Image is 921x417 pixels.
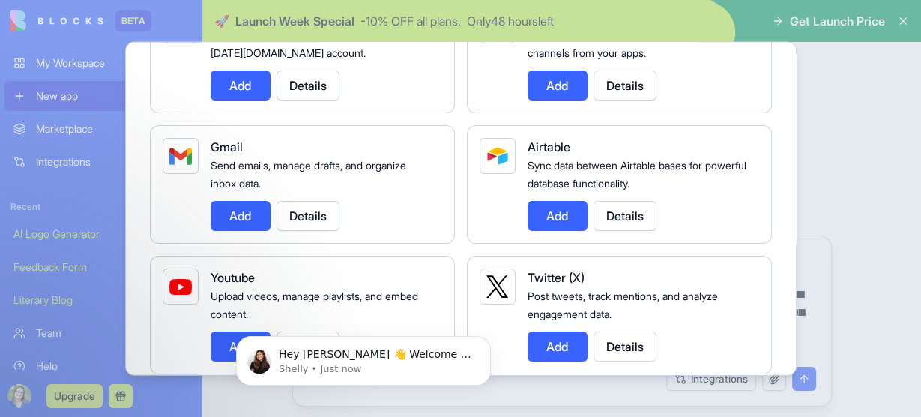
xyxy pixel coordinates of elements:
button: Details [594,201,656,231]
span: Twitter (X) [528,270,585,285]
span: Send messages and updates to Slack channels from your apps. [528,28,704,59]
span: Sync boards, items, and workflows with your [DATE][DOMAIN_NAME] account. [211,28,420,59]
button: Details [594,70,656,100]
button: Details [594,331,656,361]
button: Add [528,70,588,100]
button: Details [277,70,339,100]
span: Post tweets, track mentions, and analyze engagement data. [528,289,718,320]
button: Add [528,331,588,361]
button: Add [528,201,588,231]
button: Add [211,331,271,361]
span: Gmail [211,139,243,154]
span: Youtube [211,270,255,285]
iframe: Intercom notifications message [214,304,513,409]
span: Sync data between Airtable bases for powerful database functionality. [528,159,746,190]
span: Upload videos, manage playlists, and embed content. [211,289,418,320]
span: Airtable [528,139,570,154]
button: Details [277,201,339,231]
button: Add [211,201,271,231]
button: Add [211,70,271,100]
span: Send emails, manage drafts, and organize inbox data. [211,159,406,190]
